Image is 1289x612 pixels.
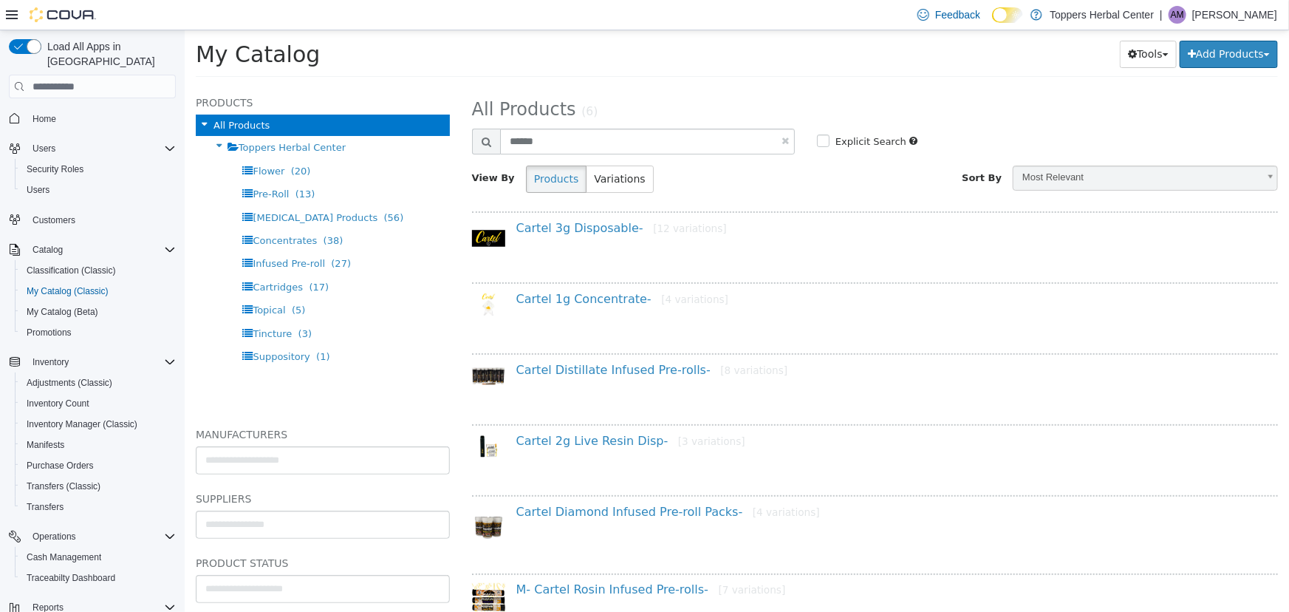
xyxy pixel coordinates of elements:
[935,10,992,38] button: Tools
[27,528,176,545] span: Operations
[54,112,161,123] span: Toppers Herbal Center
[332,191,542,205] a: Cartel 3g Disposable-[12 variations]
[27,163,83,175] span: Security Roles
[21,303,104,321] a: My Catalog (Beta)
[27,140,61,157] button: Users
[27,184,49,196] span: Users
[33,244,63,256] span: Catalog
[287,404,321,428] img: 150
[332,262,544,276] a: Cartel 1g Concentrate-[4 variations]
[27,528,82,545] button: Operations
[332,404,561,418] a: Cartel 2g Live Resin Disp-[3 variations]
[68,321,125,332] span: Suppository
[107,274,120,285] span: (5)
[401,135,468,163] button: Variations
[1050,6,1154,24] p: Toppers Herbal Center
[1169,6,1186,24] div: Audrey Murphy
[995,10,1093,38] button: Add Products
[68,182,193,193] span: [MEDICAL_DATA] Products
[21,303,176,321] span: My Catalog (Beta)
[21,569,121,587] a: Traceabilty Dashboard
[21,415,143,433] a: Inventory Manager (Classic)
[1160,6,1163,24] p: |
[287,333,321,358] img: 150
[139,205,159,216] span: (38)
[992,7,1023,23] input: Dark Mode
[493,405,561,417] small: [3 variations]
[146,228,166,239] span: (27)
[21,282,114,300] a: My Catalog (Classic)
[41,39,176,69] span: Load All Apps in [GEOGRAPHIC_DATA]
[27,353,176,371] span: Inventory
[992,23,993,24] span: Dark Mode
[15,260,182,281] button: Classification (Classic)
[536,334,604,346] small: [8 variations]
[15,281,182,302] button: My Catalog (Classic)
[21,395,95,412] a: Inventory Count
[287,142,330,153] span: View By
[21,262,176,279] span: Classification (Classic)
[33,113,56,125] span: Home
[21,569,176,587] span: Traceabilty Dashboard
[21,477,106,495] a: Transfers (Classic)
[777,142,817,153] span: Sort By
[3,352,182,373] button: Inventory
[287,262,321,286] img: 150
[21,160,176,178] span: Security Roles
[21,324,176,341] span: Promotions
[106,135,126,146] span: (20)
[341,135,402,163] button: Products
[124,251,144,262] span: (17)
[15,159,182,180] button: Security Roles
[27,418,137,430] span: Inventory Manager (Classic)
[21,457,100,475] a: Purchase Orders
[21,282,176,300] span: My Catalog (Classic)
[111,158,131,169] span: (13)
[33,214,75,226] span: Customers
[11,460,265,477] h5: Suppliers
[27,109,176,127] span: Home
[21,160,89,178] a: Security Roles
[21,436,176,454] span: Manifests
[15,414,182,435] button: Inventory Manager (Classic)
[3,239,182,260] button: Catalog
[3,107,182,129] button: Home
[21,415,176,433] span: Inventory Manager (Classic)
[21,181,176,199] span: Users
[27,501,64,513] span: Transfers
[468,192,541,204] small: [12 variations]
[29,89,85,101] span: All Products
[27,353,75,371] button: Inventory
[534,554,601,565] small: [7 variations]
[828,135,1093,160] a: Most Relevant
[27,439,64,451] span: Manifests
[21,498,176,516] span: Transfers
[27,551,101,563] span: Cash Management
[21,395,176,412] span: Inventory Count
[3,526,182,547] button: Operations
[27,306,98,318] span: My Catalog (Beta)
[15,497,182,517] button: Transfers
[287,475,321,520] img: 150
[935,7,980,22] span: Feedback
[21,477,176,495] span: Transfers (Classic)
[27,241,69,259] button: Catalog
[68,228,140,239] span: Infused Pre-roll
[33,143,55,154] span: Users
[27,265,116,276] span: Classification (Classic)
[27,110,62,128] a: Home
[476,263,544,275] small: [4 variations]
[68,251,118,262] span: Cartridges
[15,180,182,200] button: Users
[11,11,135,37] span: My Catalog
[21,374,118,392] a: Adjustments (Classic)
[27,140,176,157] span: Users
[27,211,176,229] span: Customers
[15,393,182,414] button: Inventory Count
[11,64,265,81] h5: Products
[21,548,176,566] span: Cash Management
[21,436,70,454] a: Manifests
[21,548,107,566] a: Cash Management
[27,285,109,297] span: My Catalog (Classic)
[21,457,176,475] span: Purchase Orders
